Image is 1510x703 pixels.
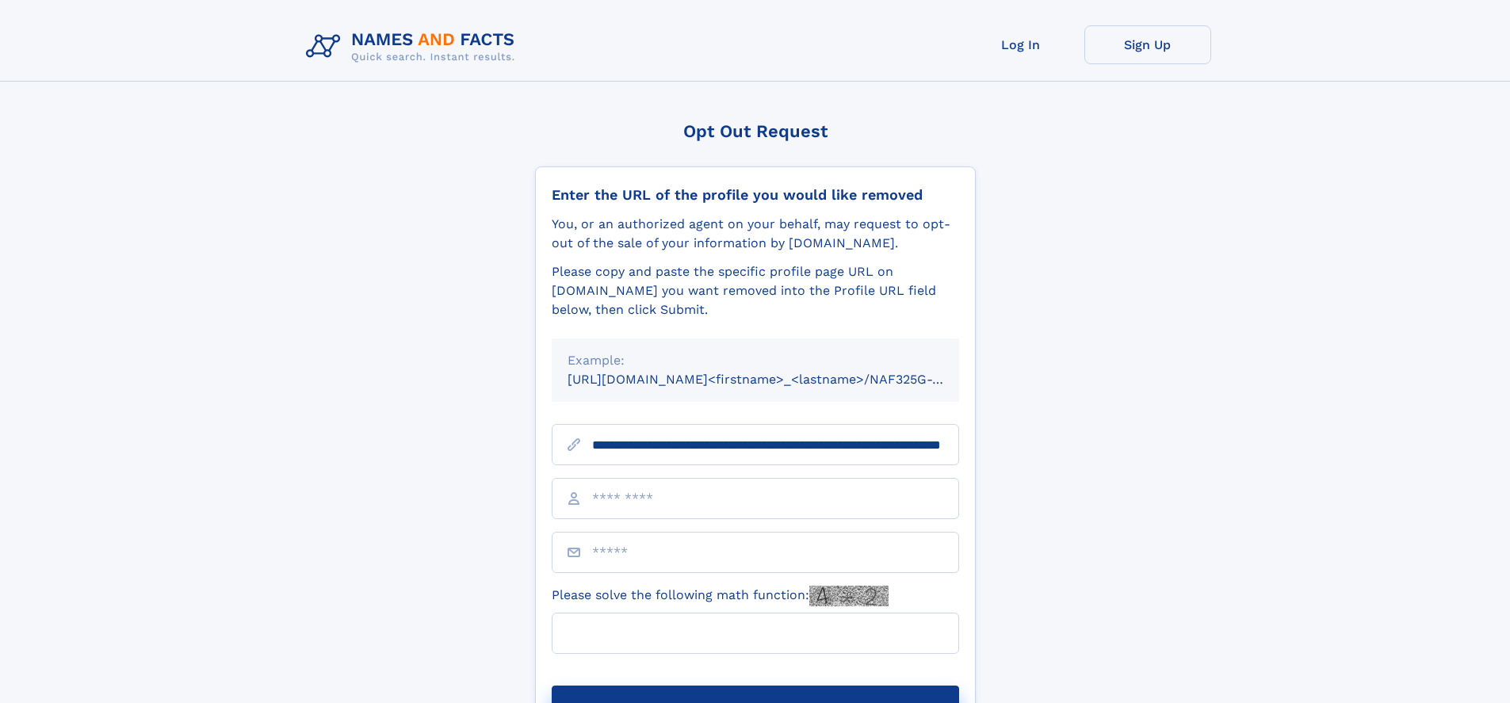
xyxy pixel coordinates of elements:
[958,25,1084,64] a: Log In
[1084,25,1211,64] a: Sign Up
[300,25,528,68] img: Logo Names and Facts
[552,215,959,253] div: You, or an authorized agent on your behalf, may request to opt-out of the sale of your informatio...
[568,351,943,370] div: Example:
[552,186,959,204] div: Enter the URL of the profile you would like removed
[552,262,959,319] div: Please copy and paste the specific profile page URL on [DOMAIN_NAME] you want removed into the Pr...
[568,372,989,387] small: [URL][DOMAIN_NAME]<firstname>_<lastname>/NAF325G-xxxxxxxx
[535,121,976,141] div: Opt Out Request
[552,586,889,606] label: Please solve the following math function:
